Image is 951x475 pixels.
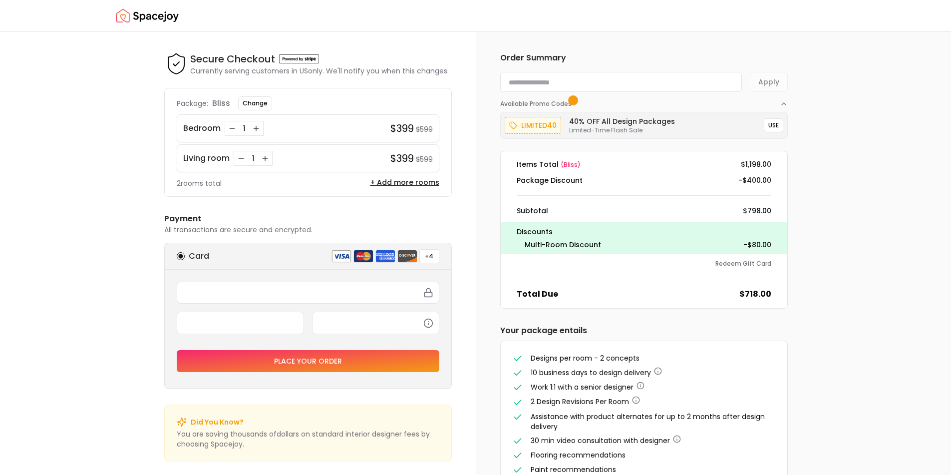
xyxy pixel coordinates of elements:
[227,123,237,133] button: Decrease quantity for Bedroom
[177,178,222,188] p: 2 rooms total
[715,260,771,268] button: Redeem Gift Card
[569,126,675,134] p: Limited-Time Flash Sale
[233,225,311,235] span: secure and encrypted
[238,96,272,110] button: Change
[419,249,439,263] button: +4
[517,206,548,216] dt: Subtotal
[500,325,788,337] h6: Your package entails
[416,154,433,164] small: $599
[375,250,395,263] img: american express
[353,250,373,263] img: mastercard
[251,123,261,133] button: Increase quantity for Bedroom
[531,397,629,407] span: 2 Design Revisions Per Room
[531,368,651,378] span: 10 business days to design delivery
[517,226,771,238] p: Discounts
[190,52,275,66] h4: Secure Checkout
[397,250,417,263] img: discover
[116,6,179,26] a: Spacejoy
[517,159,581,169] dt: Items Total
[191,417,244,427] p: Did You Know?
[500,92,788,108] button: Available Promo Codes
[531,382,634,392] span: Work 1:1 with a senior designer
[116,6,179,26] img: Spacejoy Logo
[390,151,414,165] h4: $399
[531,465,616,475] span: Paint recommendations
[331,250,351,263] img: visa
[561,160,581,169] span: ( bliss )
[177,350,439,372] button: Place your order
[177,98,208,108] p: Package:
[390,121,414,135] h4: $399
[764,118,783,132] button: USE
[190,66,449,76] p: Currently serving customers in US only. We'll notify you when this changes.
[531,436,670,446] span: 30 min video consultation with designer
[236,153,246,163] button: Decrease quantity for Living room
[531,353,639,363] span: Designs per room - 2 concepts
[260,153,270,163] button: Increase quantity for Living room
[279,54,319,63] img: Powered by stripe
[239,123,249,133] div: 1
[318,318,433,327] iframe: Secure CVC input frame
[741,159,771,169] dd: $1,198.00
[212,97,230,109] p: bliss
[183,288,433,297] iframe: Secure card number input frame
[739,288,771,300] dd: $718.00
[738,175,771,185] dd: -$400.00
[517,288,558,300] dt: Total Due
[500,100,575,108] span: Available Promo Codes
[177,429,439,449] p: You are saving thousands of dollar s on standard interior designer fees by choosing Spacejoy.
[164,225,452,235] p: All transactions are .
[531,450,626,460] span: Flooring recommendations
[521,119,557,131] p: limited40
[500,108,788,139] div: Available Promo Codes
[531,412,765,432] span: Assistance with product alternates for up to 2 months after design delivery
[183,318,298,327] iframe: Secure expiration date input frame
[416,124,433,134] small: $599
[164,213,452,225] h6: Payment
[189,250,209,262] h6: Card
[525,240,601,250] dt: Multi-Room Discount
[248,153,258,163] div: 1
[500,52,788,64] h6: Order Summary
[569,116,675,126] h6: 40% OFF All Design Packages
[370,177,439,187] button: + Add more rooms
[743,206,771,216] dd: $798.00
[743,240,771,250] dd: -$80.00
[517,175,583,185] dt: Package Discount
[183,122,221,134] p: Bedroom
[183,152,230,164] p: Living room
